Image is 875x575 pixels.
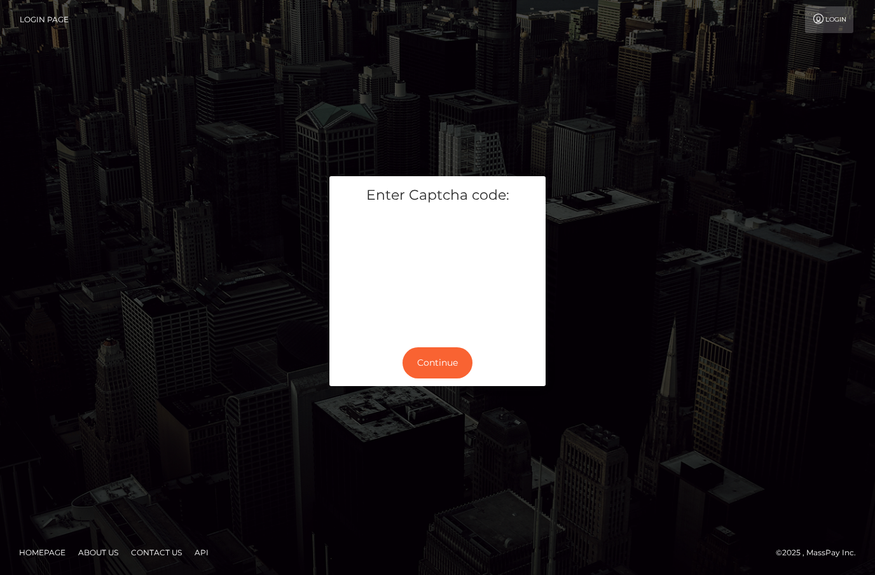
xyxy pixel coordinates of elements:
[339,186,536,205] h5: Enter Captcha code:
[339,215,536,329] iframe: mtcaptcha
[14,543,71,562] a: Homepage
[805,6,853,33] a: Login
[189,543,214,562] a: API
[20,6,69,33] a: Login Page
[403,347,472,378] button: Continue
[776,546,865,560] div: © 2025 , MassPay Inc.
[126,543,187,562] a: Contact Us
[73,543,123,562] a: About Us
